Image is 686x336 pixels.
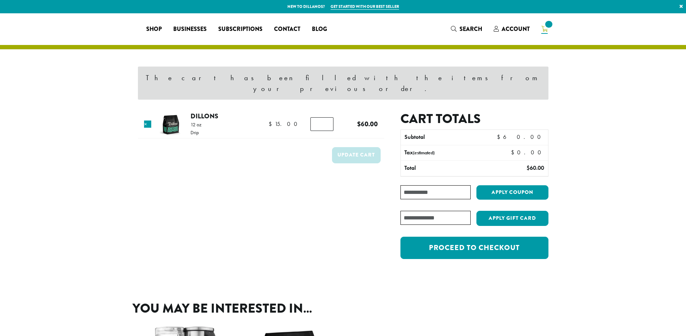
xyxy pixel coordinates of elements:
[401,145,505,160] th: Tax
[357,119,378,129] bdi: 60.00
[502,25,530,33] span: Account
[445,23,488,35] a: Search
[413,150,435,156] small: (estimated)
[312,25,327,34] span: Blog
[159,113,183,136] img: Dillons
[140,23,167,35] a: Shop
[401,130,489,145] th: Subtotal
[476,211,548,226] button: Apply Gift Card
[401,161,489,176] th: Total
[526,164,544,172] bdi: 60.00
[526,164,530,172] span: $
[133,301,554,316] h2: You may be interested in…
[497,133,503,141] span: $
[332,147,381,163] button: Update cart
[269,120,301,128] bdi: 15.00
[511,149,517,156] span: $
[331,4,399,10] a: Get started with our best seller
[400,111,548,127] h2: Cart totals
[144,121,151,128] a: Remove this item
[274,25,300,34] span: Contact
[459,25,482,33] span: Search
[476,185,548,200] button: Apply coupon
[190,111,218,121] a: Dillons
[190,122,201,127] p: 12 oz
[218,25,263,34] span: Subscriptions
[190,130,201,135] p: Drip
[173,25,207,34] span: Businesses
[310,117,333,131] input: Product quantity
[357,119,361,129] span: $
[138,67,548,100] div: The cart has been filled with the items from your previous order.
[146,25,162,34] span: Shop
[400,237,548,259] a: Proceed to checkout
[269,120,275,128] span: $
[511,149,544,156] bdi: 0.00
[497,133,544,141] bdi: 60.00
